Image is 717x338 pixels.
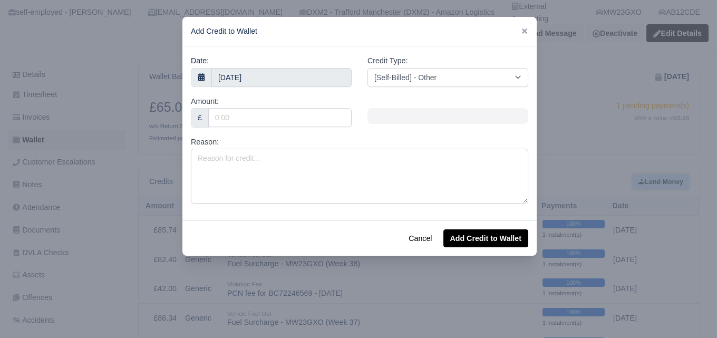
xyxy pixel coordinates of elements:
label: Reason: [191,136,219,148]
button: Add Credit to Wallet [443,229,528,247]
label: Amount: [191,95,219,108]
label: Credit Type: [367,55,408,67]
input: 0.00 [208,108,352,127]
div: £ [191,108,209,127]
label: Date: [191,55,209,67]
button: Cancel [402,229,439,247]
iframe: Chat Widget [664,287,717,338]
div: Add Credit to Wallet [182,17,537,46]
